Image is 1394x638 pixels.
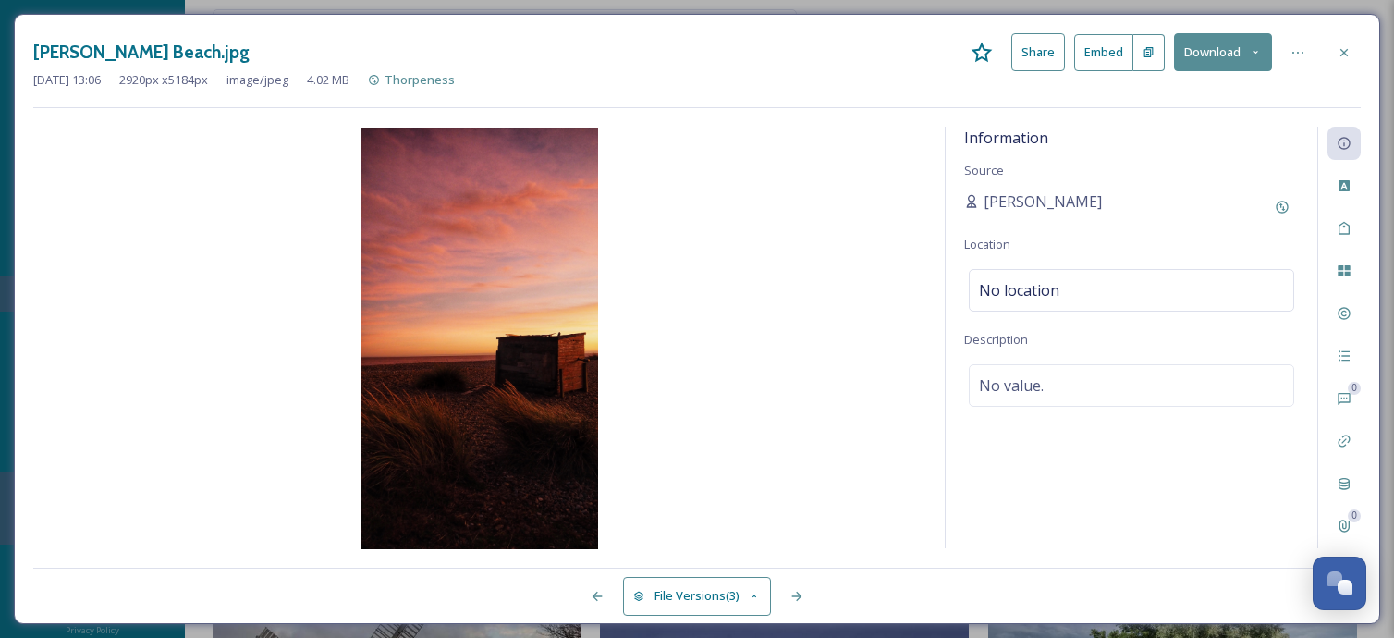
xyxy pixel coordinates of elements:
div: 0 [1348,382,1361,395]
span: No value. [979,374,1044,397]
span: image/jpeg [226,71,288,89]
span: [PERSON_NAME] [984,190,1102,213]
span: Location [964,236,1010,252]
span: 2920 px x 5184 px [119,71,208,89]
img: Elizabeth%20Vincent%20-%20Thorpeness%20Beach.jpg [33,128,926,549]
span: [DATE] 13:06 [33,71,101,89]
button: Embed [1074,34,1133,71]
button: Open Chat [1313,557,1366,610]
span: 4.02 MB [307,71,349,89]
h3: [PERSON_NAME] Beach.jpg [33,39,250,66]
span: No location [979,279,1059,301]
button: Share [1011,33,1065,71]
span: Thorpeness [385,71,455,88]
span: Information [964,128,1048,148]
button: Download [1174,33,1272,71]
div: 0 [1348,509,1361,522]
span: Description [964,331,1028,348]
button: File Versions(3) [623,577,771,615]
span: Source [964,162,1004,178]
